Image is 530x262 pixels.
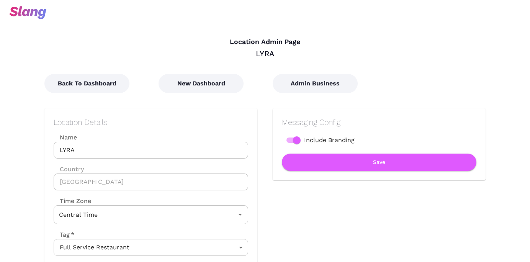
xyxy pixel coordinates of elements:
a: Admin Business [273,80,358,87]
a: Back To Dashboard [44,80,129,87]
div: Full Service Restaurant [54,239,248,256]
span: Include Branding [304,136,355,145]
label: Name [54,133,248,142]
h2: Messaging Config [282,118,476,127]
h2: Location Details [54,118,248,127]
a: New Dashboard [159,80,244,87]
img: svg+xml;base64,PHN2ZyB3aWR0aD0iOTciIGhlaWdodD0iMzQiIHZpZXdCb3g9IjAgMCA5NyAzNCIgZmlsbD0ibm9uZSIgeG... [9,6,46,19]
label: Time Zone [54,196,248,205]
button: New Dashboard [159,74,244,93]
button: Admin Business [273,74,358,93]
h4: Location Admin Page [44,38,486,46]
button: Open [235,209,245,220]
label: Country [54,165,248,174]
label: Tag [54,230,74,239]
button: Save [282,154,476,171]
button: Back To Dashboard [44,74,129,93]
div: LYRA [44,49,486,59]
